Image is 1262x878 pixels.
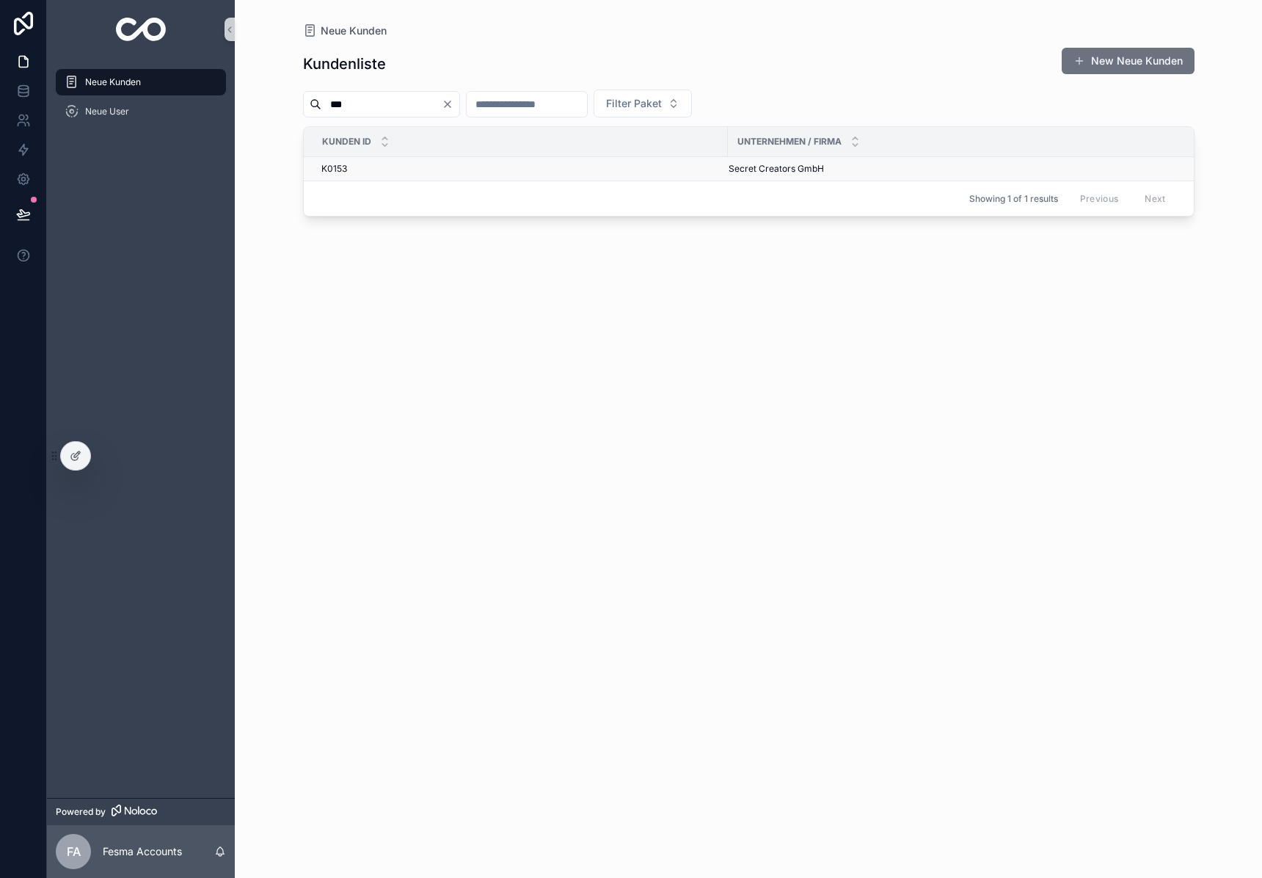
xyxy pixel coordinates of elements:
a: Secret Creators GmbH [729,163,1199,175]
img: App logo [116,18,167,41]
span: Secret Creators GmbH [729,163,824,175]
a: Neue Kunden [56,69,226,95]
a: Neue User [56,98,226,125]
span: FA [67,843,81,860]
button: New Neue Kunden [1062,48,1194,74]
h1: Kundenliste [303,54,386,74]
button: Select Button [594,90,692,117]
a: Powered by [47,798,235,825]
span: Neue Kunden [321,23,387,38]
div: scrollable content [47,59,235,144]
span: Neue Kunden [85,76,141,88]
p: Fesma Accounts [103,844,182,859]
span: Neue User [85,106,129,117]
span: K0153 [321,163,347,175]
span: Powered by [56,806,106,818]
a: Neue Kunden [303,23,387,38]
button: Clear [442,98,459,110]
span: Showing 1 of 1 results [969,193,1058,205]
span: Kunden ID [322,136,371,148]
span: Unternehmen / Firma [737,136,842,148]
span: Filter Paket [606,96,662,111]
a: K0153 [321,163,719,175]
